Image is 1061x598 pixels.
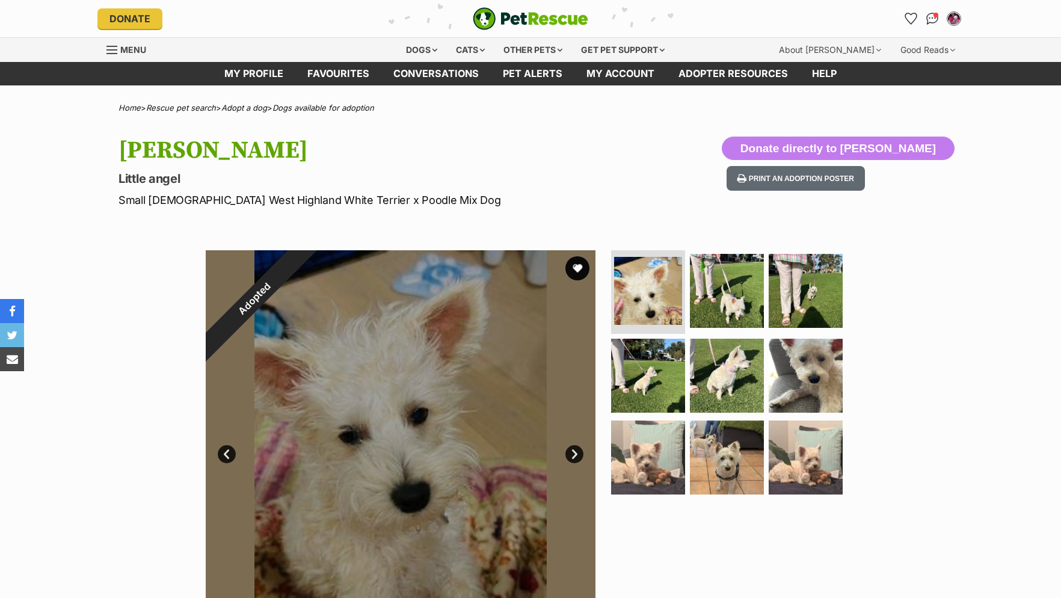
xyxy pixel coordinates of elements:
div: > > > [88,103,973,113]
a: Conversations [923,9,942,28]
img: logo-e224e6f780fb5917bec1dbf3a21bbac754714ae5b6737aabdf751b685950b380.svg [473,7,588,30]
img: Zoey Close profile pic [948,13,960,25]
a: My profile [212,62,295,85]
img: Photo of Lily Peggotty [690,254,764,328]
span: Menu [120,45,146,55]
a: Menu [106,38,155,60]
img: Photo of Lily Peggotty [769,421,843,495]
div: Cats [447,38,493,62]
img: Photo of Lily Peggotty [690,339,764,413]
a: PetRescue [473,7,588,30]
a: Pet alerts [491,62,574,85]
a: Adopter resources [666,62,800,85]
a: Rescue pet search [146,103,216,113]
img: chat-41dd97257d64d25036548639549fe6c8038ab92f7586957e7f3b1b290dea8141.svg [926,13,939,25]
a: Donate [97,8,162,29]
h1: [PERSON_NAME] [118,137,627,164]
img: Photo of Lily Peggotty [611,421,685,495]
img: Photo of Lily Peggotty [769,339,843,413]
a: My account [574,62,666,85]
div: About [PERSON_NAME] [770,38,890,62]
button: Print an adoption poster [727,166,865,191]
a: Adopt a dog [221,103,267,113]
button: Donate directly to [PERSON_NAME] [722,137,955,161]
a: Help [800,62,849,85]
div: Other pets [495,38,571,62]
img: Photo of Lily Peggotty [690,421,764,495]
div: Dogs [398,38,446,62]
div: Good Reads [892,38,964,62]
img: Photo of Lily Peggotty [614,257,682,325]
div: Get pet support [573,38,673,62]
ul: Account quick links [901,9,964,28]
a: Dogs available for adoption [272,103,374,113]
img: Photo of Lily Peggotty [769,254,843,328]
p: Little angel [118,170,627,187]
a: Favourites [295,62,381,85]
a: Home [118,103,141,113]
a: Prev [218,445,236,463]
p: Small [DEMOGRAPHIC_DATA] West Highland White Terrier x Poodle Mix Dog [118,192,627,208]
button: My account [944,9,964,28]
button: favourite [565,256,589,280]
img: Photo of Lily Peggotty [611,339,685,413]
a: conversations [381,62,491,85]
div: Adopted [178,223,330,375]
a: Favourites [901,9,920,28]
a: Next [565,445,583,463]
